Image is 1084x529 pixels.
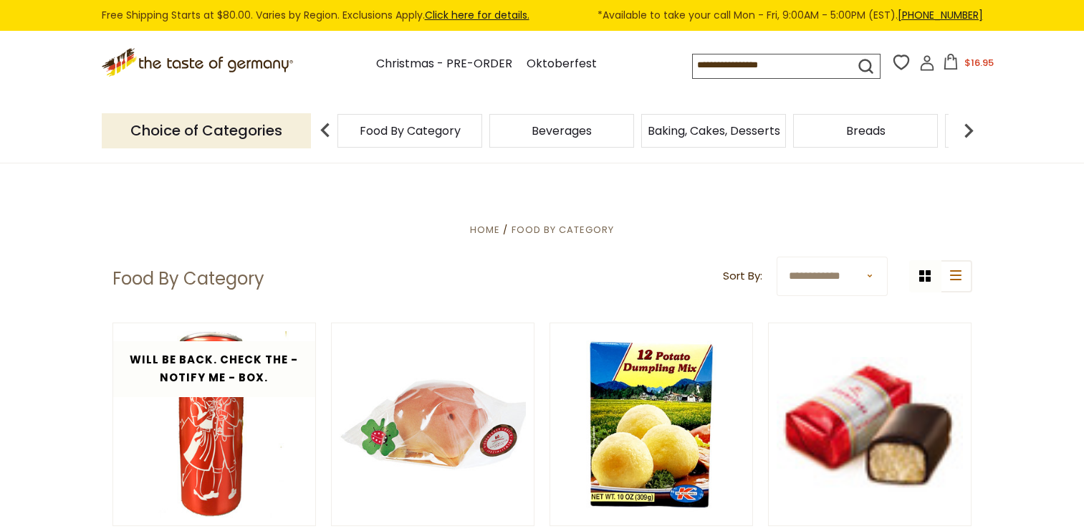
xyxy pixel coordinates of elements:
img: Almdudler Austrian Soft Drink with Alpine Herbs 11.2 fl oz [113,323,316,526]
h1: Food By Category [112,268,264,290]
span: *Available to take your call Mon - Fri, 9:00AM - 5:00PM (EST). [598,7,983,24]
a: Click here for details. [425,8,529,22]
a: Oktoberfest [527,54,597,74]
a: Baking, Cakes, Desserts [648,125,780,136]
img: next arrow [954,116,983,145]
img: Niederegger Pure Marzipan Good Luck Pigs, .44 oz [332,323,534,526]
a: Christmas - PRE-ORDER [376,54,512,74]
a: [PHONE_NUMBER] [898,8,983,22]
button: $16.95 [938,54,999,75]
span: $16.95 [964,56,994,70]
a: Beverages [532,125,592,136]
label: Sort By: [723,267,762,285]
a: Food By Category [512,223,614,237]
a: Home [470,223,500,237]
img: previous arrow [311,116,340,145]
p: Choice of Categories [102,113,311,148]
img: Dr. Knoll German Potato Dumplings Mix "Half and Half" in Box, 12 pc. 10 oz. [550,323,753,526]
a: Food By Category [360,125,461,136]
a: Breads [846,125,886,136]
div: Free Shipping Starts at $80.00. Varies by Region. Exclusions Apply. [102,7,983,24]
img: Niederegger "Classics Petit" Dark Chocolate Covered Marzipan Loaf, 15g [769,349,972,500]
